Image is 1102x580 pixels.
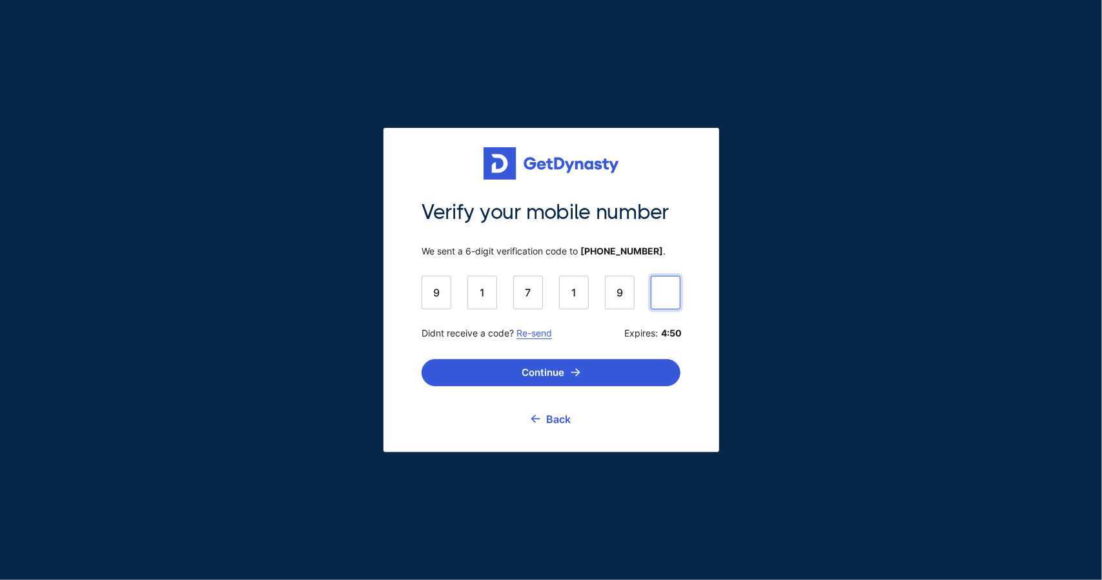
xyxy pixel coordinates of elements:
span: Verify your mobile number [422,199,680,226]
b: [PHONE_NUMBER] [580,245,663,256]
img: Get started for free with Dynasty Trust Company [484,147,619,180]
a: Re-send [516,327,552,338]
b: 4:50 [661,327,680,339]
span: Expires: [624,327,680,339]
span: We sent a 6-digit verification code to . [422,245,680,257]
a: Back [531,403,571,435]
img: go back icon [531,415,540,423]
button: Continue [422,359,680,386]
span: Didnt receive a code? [422,327,552,339]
